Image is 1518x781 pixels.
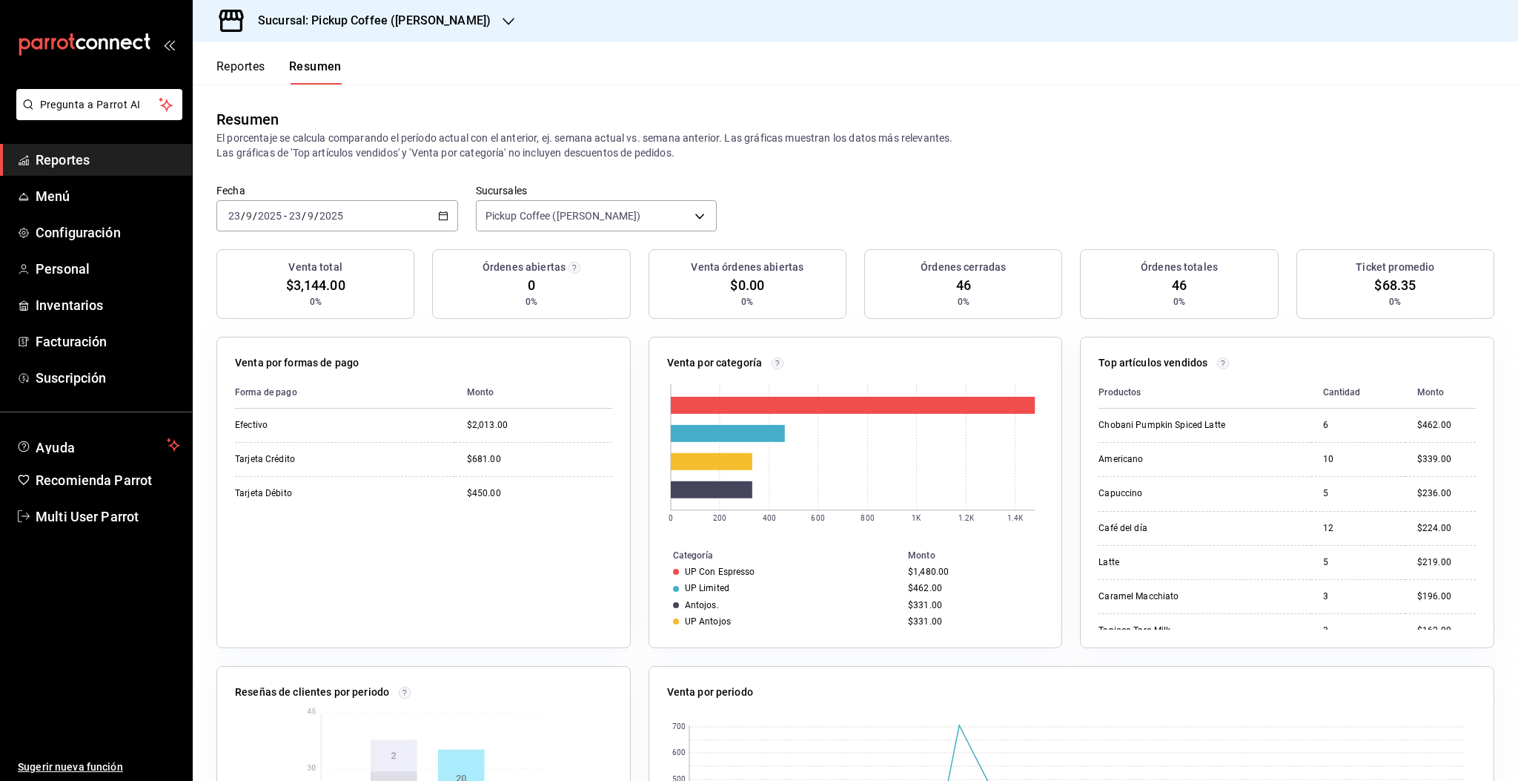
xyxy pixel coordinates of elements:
h3: Venta total [288,260,342,275]
div: 3 [1323,625,1393,637]
p: Venta por categoría [667,355,763,371]
p: Reseñas de clientes por periodo [235,685,389,700]
span: Reportes [36,150,180,170]
span: Menú [36,186,180,206]
h3: Sucursal: Pickup Coffee ([PERSON_NAME]) [246,12,491,30]
div: Tarjeta Crédito [235,453,383,466]
div: $196.00 [1417,590,1476,603]
p: Top artículos vendidos [1098,355,1207,371]
p: Venta por periodo [667,685,753,700]
div: UP Antojos [685,616,731,627]
input: -- [245,210,253,222]
text: 600 [811,514,824,522]
th: Categoría [649,547,902,564]
div: $1,480.00 [908,567,1038,577]
span: Configuración [36,223,180,243]
p: Venta por formas de pago [235,355,359,371]
h3: Órdenes abiertas [483,260,566,275]
div: $462.00 [1417,419,1476,432]
h3: Órdenes totales [1141,260,1218,275]
span: 0% [1173,295,1185,309]
label: Fecha [216,185,458,196]
th: Monto [902,547,1061,564]
text: 0 [669,514,673,522]
span: Multi User Parrot [36,507,180,527]
div: $162.00 [1417,625,1476,637]
div: $339.00 [1417,453,1476,466]
span: - [284,210,287,222]
span: 0% [310,295,322,309]
p: El porcentaje se calcula comparando el período actual con el anterior, ej. semana actual vs. sema... [216,131,1494,160]
h3: Órdenes cerradas [921,260,1006,275]
button: Reportes [216,59,265,85]
input: -- [228,210,241,222]
span: 0 [528,275,535,295]
span: Suscripción [36,368,180,388]
span: / [302,210,306,222]
th: Monto [455,377,612,409]
div: Latte [1098,556,1247,569]
button: open_drawer_menu [163,39,175,50]
div: $2,013.00 [467,419,612,432]
span: Inventarios [36,295,180,315]
div: Americano [1098,453,1247,466]
div: 5 [1323,487,1393,500]
div: $224.00 [1417,522,1476,535]
span: 46 [1172,275,1187,295]
div: $681.00 [467,453,612,466]
text: 1K [912,514,922,522]
div: navigation tabs [216,59,342,85]
th: Forma de pago [235,377,455,409]
div: 6 [1323,419,1393,432]
span: $0.00 [730,275,764,295]
input: -- [307,210,314,222]
div: Tarjeta Débito [235,487,383,500]
div: Café del día [1098,522,1247,535]
label: Sucursales [476,185,717,196]
text: 200 [712,514,726,522]
text: 1.4K [1007,514,1024,522]
div: Caramel Macchiato [1098,590,1247,603]
th: Monto [1405,377,1476,409]
input: ---- [319,210,344,222]
text: 800 [861,514,874,522]
div: Chobani Pumpkin Spiced Latte [1098,419,1247,432]
span: / [253,210,257,222]
span: 0% [741,295,753,309]
text: 400 [762,514,775,522]
text: 1.2K [958,514,975,522]
span: Facturación [36,332,180,352]
div: 12 [1323,522,1393,535]
span: Pregunta a Parrot AI [40,97,159,113]
div: 5 [1323,556,1393,569]
button: Pregunta a Parrot AI [16,89,182,120]
span: Ayuda [36,436,161,454]
input: ---- [257,210,282,222]
span: 46 [956,275,971,295]
div: $331.00 [908,600,1038,610]
h3: Ticket promedio [1356,260,1434,275]
span: Sugerir nueva función [18,759,180,775]
div: Antojos. [685,600,719,610]
span: Pickup Coffee ([PERSON_NAME]) [485,208,641,223]
span: Recomienda Parrot [36,470,180,490]
div: $236.00 [1417,487,1476,500]
th: Productos [1098,377,1310,409]
text: 700 [672,723,685,731]
text: 600 [672,749,685,757]
th: Cantidad [1311,377,1405,409]
div: Efectivo [235,419,383,432]
span: $3,144.00 [286,275,345,295]
div: UP Con Espresso [685,567,755,577]
span: / [314,210,319,222]
div: 3 [1323,590,1393,603]
span: Personal [36,259,180,279]
span: $68.35 [1374,275,1416,295]
span: 0% [958,295,970,309]
div: $219.00 [1417,556,1476,569]
div: Capuccino [1098,487,1247,500]
h3: Venta órdenes abiertas [691,260,803,275]
span: / [241,210,245,222]
input: -- [288,210,302,222]
div: $450.00 [467,487,612,500]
